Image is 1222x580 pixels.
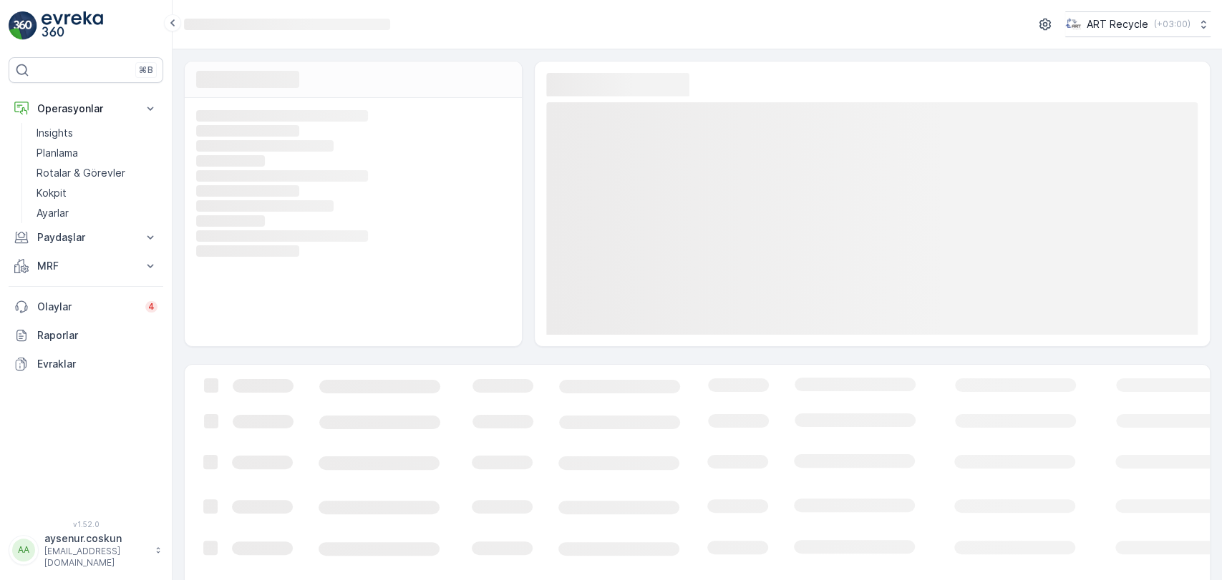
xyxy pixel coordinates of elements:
[37,186,67,200] p: Kokpit
[37,259,135,273] p: MRF
[31,203,163,223] a: Ayarlar
[9,293,163,321] a: Olaylar4
[37,230,135,245] p: Paydaşlar
[37,102,135,116] p: Operasyonlar
[1065,16,1081,32] img: image_23.png
[1065,11,1211,37] button: ART Recycle(+03:00)
[31,123,163,143] a: Insights
[37,300,137,314] p: Olaylar
[37,166,125,180] p: Rotalar & Görevler
[12,539,35,561] div: AA
[9,531,163,569] button: AAaysenur.coskun[EMAIL_ADDRESS][DOMAIN_NAME]
[44,531,147,546] p: aysenur.coskun
[139,64,153,76] p: ⌘B
[31,163,163,183] a: Rotalar & Görevler
[1154,19,1191,30] p: ( +03:00 )
[9,252,163,280] button: MRF
[37,206,69,220] p: Ayarlar
[37,146,78,160] p: Planlama
[9,11,37,40] img: logo
[37,126,73,140] p: Insights
[42,11,103,40] img: logo_light-DOdMpM7g.png
[31,143,163,163] a: Planlama
[31,183,163,203] a: Kokpit
[9,321,163,350] a: Raporlar
[9,350,163,378] a: Evraklar
[44,546,147,569] p: [EMAIL_ADDRESS][DOMAIN_NAME]
[37,328,157,343] p: Raporlar
[9,520,163,529] span: v 1.52.0
[148,301,155,313] p: 4
[9,223,163,252] button: Paydaşlar
[37,357,157,371] p: Evraklar
[1087,17,1148,31] p: ART Recycle
[9,94,163,123] button: Operasyonlar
